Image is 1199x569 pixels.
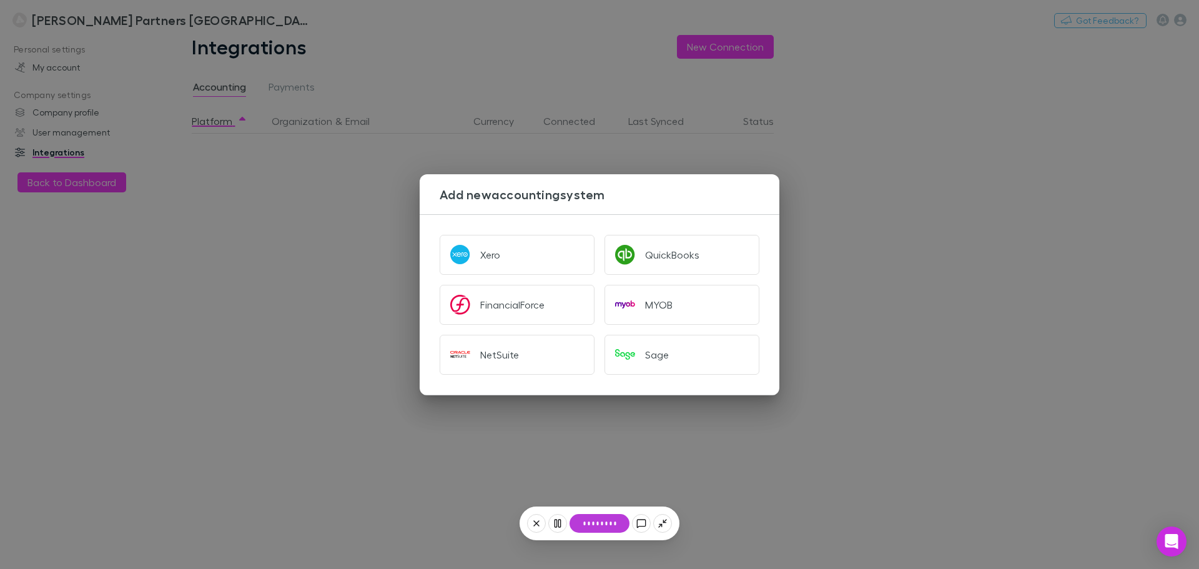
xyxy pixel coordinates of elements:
[450,345,470,365] img: NetSuite's Logo
[645,249,699,261] div: QuickBooks
[440,285,595,325] button: FinancialForce
[1157,527,1187,557] div: Open Intercom Messenger
[480,299,545,311] div: FinancialForce
[480,349,519,361] div: NetSuite
[604,235,759,275] button: QuickBooks
[645,349,669,361] div: Sage
[440,235,595,275] button: Xero
[450,245,470,265] img: Xero's Logo
[615,295,635,315] img: MYOB's Logo
[450,295,470,315] img: FinancialForce's Logo
[615,245,635,265] img: QuickBooks's Logo
[604,335,759,375] button: Sage
[645,299,673,311] div: MYOB
[440,335,595,375] button: NetSuite
[480,249,500,261] div: Xero
[440,187,779,202] h3: Add new accounting system
[604,285,759,325] button: MYOB
[615,345,635,365] img: Sage's Logo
